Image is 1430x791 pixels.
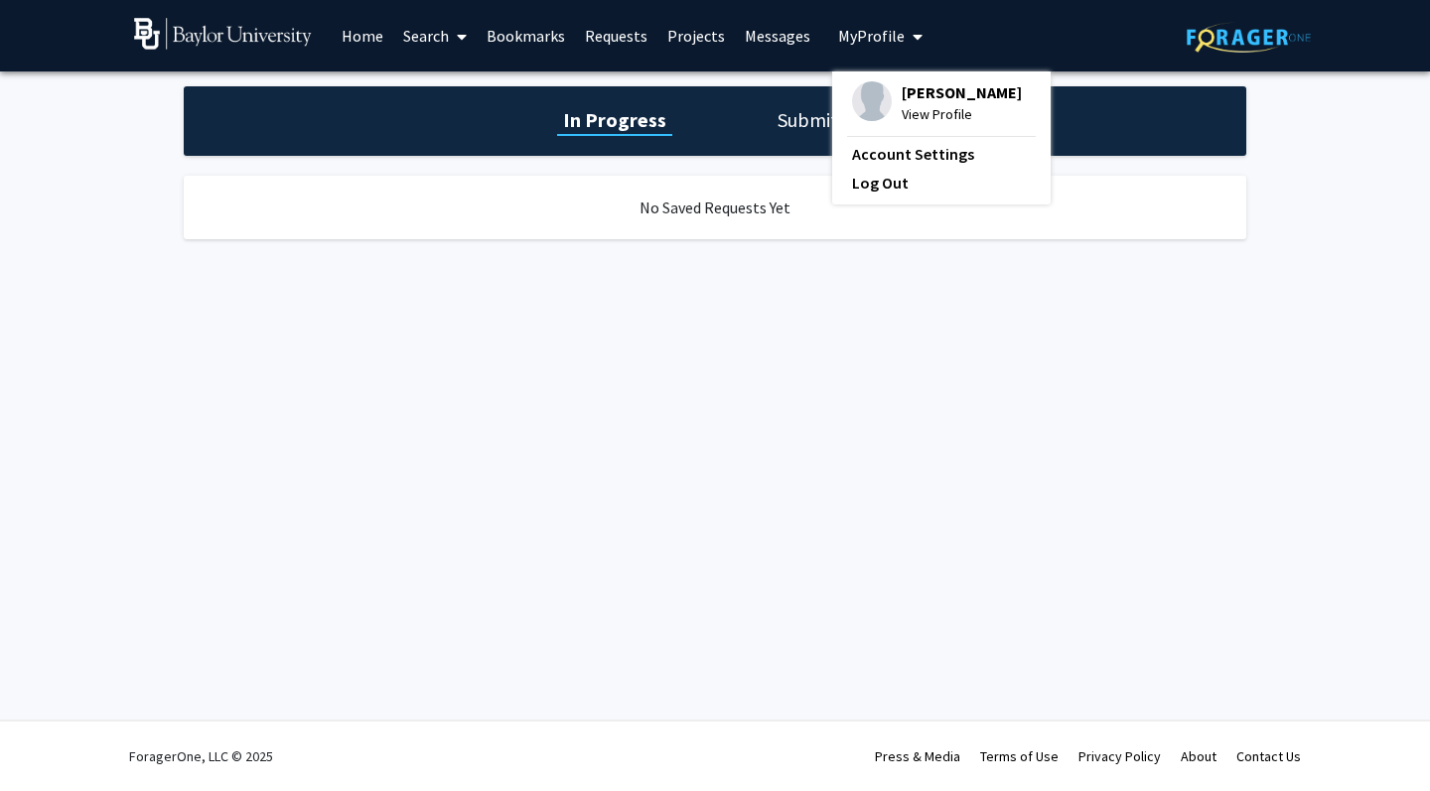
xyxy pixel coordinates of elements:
[184,176,1246,239] div: No Saved Requests Yet
[852,81,1022,125] div: Profile Picture[PERSON_NAME]View Profile
[772,106,873,134] h1: Submitted
[15,702,84,776] iframe: Chat
[735,1,820,70] a: Messages
[902,81,1022,103] span: [PERSON_NAME]
[980,747,1059,765] a: Terms of Use
[875,747,960,765] a: Press & Media
[1181,747,1216,765] a: About
[129,722,273,791] div: ForagerOne, LLC © 2025
[1187,22,1311,53] img: ForagerOne Logo
[557,106,672,134] h1: In Progress
[575,1,657,70] a: Requests
[1078,747,1161,765] a: Privacy Policy
[477,1,575,70] a: Bookmarks
[332,1,393,70] a: Home
[902,103,1022,125] span: View Profile
[852,81,892,121] img: Profile Picture
[134,18,312,50] img: Baylor University Logo
[852,171,1031,195] a: Log Out
[657,1,735,70] a: Projects
[838,26,905,46] span: My Profile
[852,142,1031,166] a: Account Settings
[393,1,477,70] a: Search
[1236,747,1301,765] a: Contact Us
